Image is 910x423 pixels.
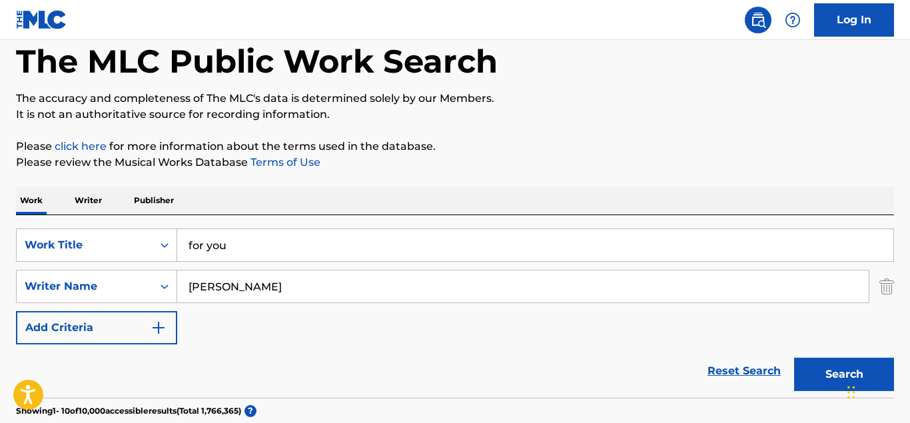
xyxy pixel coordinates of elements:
img: Delete Criterion [879,270,894,303]
img: help [785,12,801,28]
h1: The MLC Public Work Search [16,41,498,81]
div: Drag [847,372,855,412]
a: Reset Search [701,356,787,386]
img: MLC Logo [16,10,67,29]
p: The accuracy and completeness of The MLC's data is determined solely by our Members. [16,91,894,107]
p: Please for more information about the terms used in the database. [16,139,894,155]
div: Work Title [25,237,145,253]
div: Writer Name [25,278,145,294]
a: click here [55,140,107,153]
a: Terms of Use [248,156,320,169]
p: It is not an authoritative source for recording information. [16,107,894,123]
iframe: Chat Widget [843,359,910,423]
div: Help [779,7,806,33]
p: Writer [71,187,106,214]
img: 9d2ae6d4665cec9f34b9.svg [151,320,167,336]
img: search [750,12,766,28]
form: Search Form [16,228,894,398]
p: Publisher [130,187,178,214]
button: Add Criteria [16,311,177,344]
p: Please review the Musical Works Database [16,155,894,171]
a: Log In [814,3,894,37]
button: Search [794,358,894,391]
p: Work [16,187,47,214]
span: ? [244,405,256,417]
a: Public Search [745,7,771,33]
p: Showing 1 - 10 of 10,000 accessible results (Total 1,766,365 ) [16,405,241,417]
